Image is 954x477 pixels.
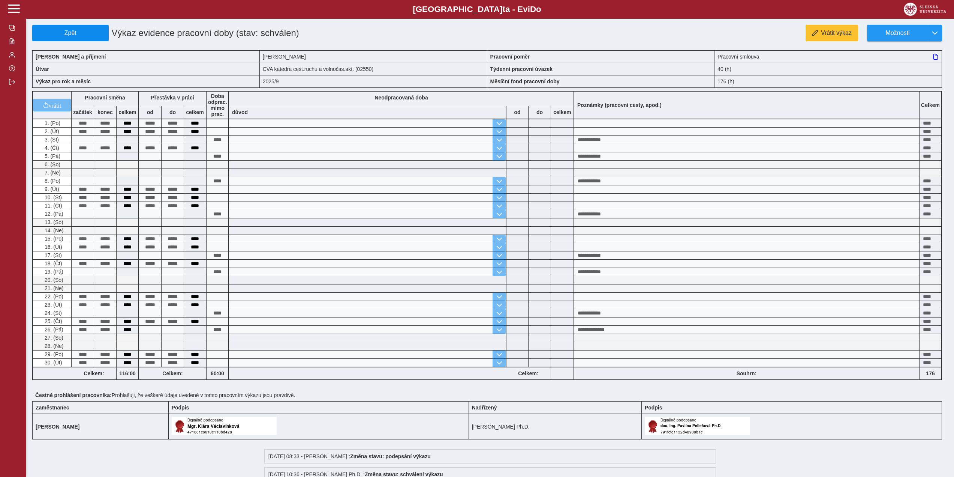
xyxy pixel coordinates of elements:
[536,5,541,14] span: o
[36,424,79,430] b: [PERSON_NAME]
[162,109,184,115] b: do
[350,453,431,459] b: Změna stavu: podepsání výkazu
[43,310,62,316] span: 24. (St)
[43,285,64,291] span: 21. (Ne)
[207,370,228,376] b: 60:00
[43,302,62,308] span: 23. (Út)
[260,50,487,63] div: [PERSON_NAME]
[35,392,112,398] b: Čestné prohlášení pracovníka:
[139,109,161,115] b: od
[43,236,63,242] span: 15. (Po)
[472,405,497,411] b: Nadřízený
[36,405,69,411] b: Zaměstnanec
[645,417,750,435] img: Digitálně podepsáno uživatelem
[43,186,59,192] span: 9. (Út)
[904,3,946,16] img: logo_web_su.png
[873,30,922,36] span: Možnosti
[43,327,63,333] span: 26. (Pá)
[506,109,528,115] b: od
[43,170,61,176] span: 7. (Ne)
[490,78,560,84] b: Měsíční fond pracovní doby
[94,109,116,115] b: konec
[506,370,551,376] b: Celkem:
[374,95,428,101] b: Neodpracovaná doba
[490,54,530,60] b: Pracovní poměr
[109,25,414,41] h1: Výkaz evidence pracovní doby (stav: schválen)
[43,351,63,357] span: 29. (Po)
[43,360,62,366] span: 30. (Út)
[43,178,60,184] span: 8. (Po)
[43,120,60,126] span: 1. (Po)
[530,5,536,14] span: D
[867,25,928,41] button: Možnosti
[43,137,59,143] span: 3. (St)
[714,63,942,75] div: 40 (h)
[43,343,64,349] span: 28. (Ne)
[43,153,60,159] span: 5. (Pá)
[43,293,63,299] span: 22. (Po)
[920,370,941,376] b: 176
[714,75,942,88] div: 176 (h)
[36,78,91,84] b: Výkaz pro rok a měsíc
[172,417,277,435] img: Digitálně podepsáno uživatelem
[184,109,206,115] b: celkem
[43,335,63,341] span: 27. (So)
[43,203,62,209] span: 11. (Čt)
[43,277,63,283] span: 20. (So)
[43,269,63,275] span: 19. (Pá)
[43,219,63,225] span: 13. (So)
[139,370,206,376] b: Celkem:
[36,54,106,60] b: [PERSON_NAME] a příjmení
[49,102,61,108] span: vrátit
[490,66,553,72] b: Týdenní pracovní úvazek
[43,161,60,167] span: 6. (So)
[43,145,59,151] span: 4. (Čt)
[43,227,64,233] span: 14. (Ne)
[574,102,665,108] b: Poznámky (pracovní cesty, apod.)
[737,370,757,376] b: Souhrn:
[33,99,71,111] button: vrátit
[36,30,105,36] span: Zpět
[502,5,505,14] span: t
[151,95,194,101] b: Přestávka v práci
[529,109,551,115] b: do
[264,449,716,463] div: [DATE] 08:33 - [PERSON_NAME] :
[117,109,138,115] b: celkem
[821,30,852,36] span: Vrátit výkaz
[22,5,932,14] b: [GEOGRAPHIC_DATA] a - Evi
[32,25,109,41] button: Zpět
[806,25,858,41] button: Vrátit výkaz
[43,128,59,134] span: 2. (Út)
[72,109,94,115] b: začátek
[36,66,49,72] b: Útvar
[208,93,227,117] b: Doba odprac. mimo prac.
[714,50,942,63] div: Pracovní smlouva
[469,414,641,439] td: [PERSON_NAME] Ph.D.
[551,109,574,115] b: celkem
[645,405,662,411] b: Podpis
[260,75,487,88] div: 2025/9
[232,109,248,115] b: důvod
[43,318,62,324] span: 25. (Čt)
[85,95,125,101] b: Pracovní směna
[172,405,189,411] b: Podpis
[32,389,948,401] div: Prohlašuji, že veškeré údaje uvedené v tomto pracovním výkazu jsou pravdivé.
[117,370,138,376] b: 116:00
[43,244,62,250] span: 16. (Út)
[43,211,63,217] span: 12. (Pá)
[43,252,62,258] span: 17. (St)
[921,102,940,108] b: Celkem
[43,194,62,200] span: 10. (St)
[43,260,62,266] span: 18. (Čt)
[72,370,116,376] b: Celkem:
[260,63,487,75] div: CVA katedra cest.ruchu a volnočas.akt. (02550)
